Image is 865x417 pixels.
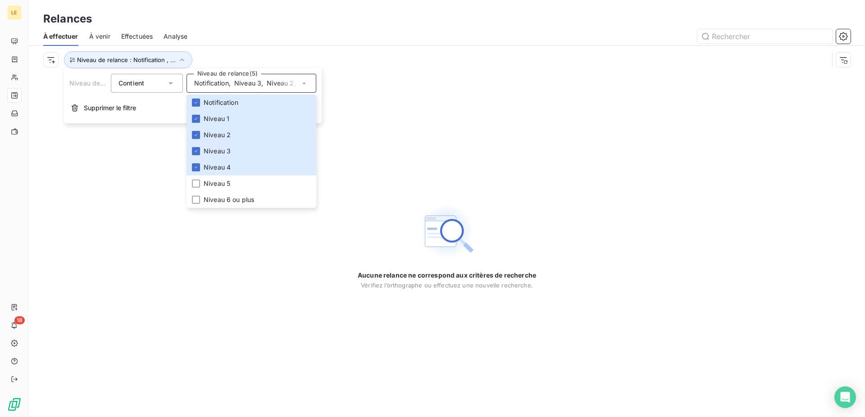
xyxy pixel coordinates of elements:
span: Niveau de relance : Notification , ... [77,56,176,63]
span: Notification [204,98,238,107]
span: Niveau de relance [69,79,124,87]
span: 18 [14,316,25,324]
span: Analyse [164,32,187,41]
img: Empty state [418,202,476,260]
input: Rechercher [697,29,833,44]
span: Vérifiez l’orthographe ou effectuez une nouvelle recherche. [361,282,533,289]
span: Supprimer le filtre [84,103,136,112]
span: Niveau 4 [204,163,231,172]
div: Open Intercom Messenger [834,386,856,408]
span: Aucune relance ne correspond aux critères de recherche [358,271,536,280]
span: Niveau 6 ou plus [204,195,254,204]
span: Contient [118,79,144,87]
span: Effectuées [121,32,153,41]
span: Niveau 1 [300,79,325,88]
span: , [261,79,263,88]
span: Niveau 2 [204,130,231,139]
span: Niveau 1 [204,114,229,123]
span: Niveau 3 [204,147,231,156]
div: LE [7,5,22,20]
button: Supprimer le filtre [64,98,322,118]
span: , [294,79,296,88]
span: Niveau 2 [267,79,294,88]
span: À effectuer [43,32,78,41]
span: À venir [89,32,110,41]
span: , [229,79,231,88]
h3: Relances [43,11,92,27]
span: Niveau 5 [204,179,230,188]
span: Notification [194,79,229,88]
img: Logo LeanPay [7,397,22,412]
span: Niveau 3 [234,79,261,88]
button: Niveau de relance : Notification , ... [64,51,192,68]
